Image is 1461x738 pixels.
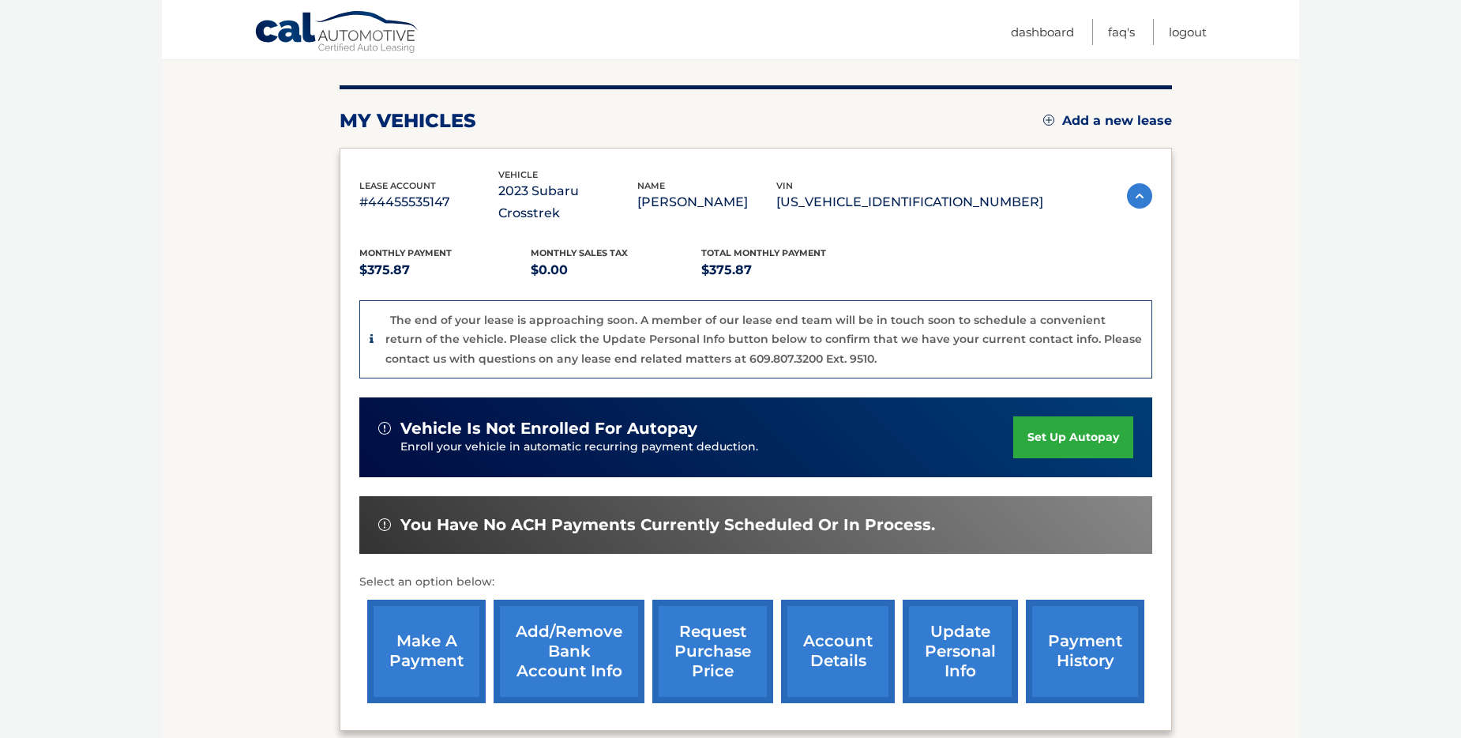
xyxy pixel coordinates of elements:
span: Total Monthly Payment [701,247,826,258]
a: Add a new lease [1043,113,1172,129]
p: $375.87 [359,259,531,281]
a: make a payment [367,600,486,703]
a: Add/Remove bank account info [494,600,644,703]
p: The end of your lease is approaching soon. A member of our lease end team will be in touch soon t... [385,313,1142,366]
p: #44455535147 [359,191,498,213]
a: Cal Automotive [254,10,420,56]
a: FAQ's [1108,19,1135,45]
a: account details [781,600,895,703]
a: Dashboard [1011,19,1074,45]
span: lease account [359,180,436,191]
a: update personal info [903,600,1018,703]
h2: my vehicles [340,109,476,133]
img: accordion-active.svg [1127,183,1152,209]
img: add.svg [1043,115,1054,126]
span: Monthly sales Tax [531,247,628,258]
p: $375.87 [701,259,873,281]
p: [US_VEHICLE_IDENTIFICATION_NUMBER] [776,191,1043,213]
span: vehicle is not enrolled for autopay [400,419,697,439]
span: vehicle [498,169,538,180]
p: Enroll your vehicle in automatic recurring payment deduction. [400,439,1013,456]
a: Logout [1169,19,1207,45]
p: Select an option below: [359,573,1152,592]
img: alert-white.svg [378,518,391,531]
a: payment history [1026,600,1144,703]
p: $0.00 [531,259,702,281]
a: set up autopay [1013,416,1133,458]
span: You have no ACH payments currently scheduled or in process. [400,515,935,535]
a: request purchase price [652,600,773,703]
p: 2023 Subaru Crosstrek [498,180,637,224]
p: [PERSON_NAME] [637,191,776,213]
span: vin [776,180,793,191]
span: Monthly Payment [359,247,452,258]
img: alert-white.svg [378,422,391,435]
span: name [637,180,665,191]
